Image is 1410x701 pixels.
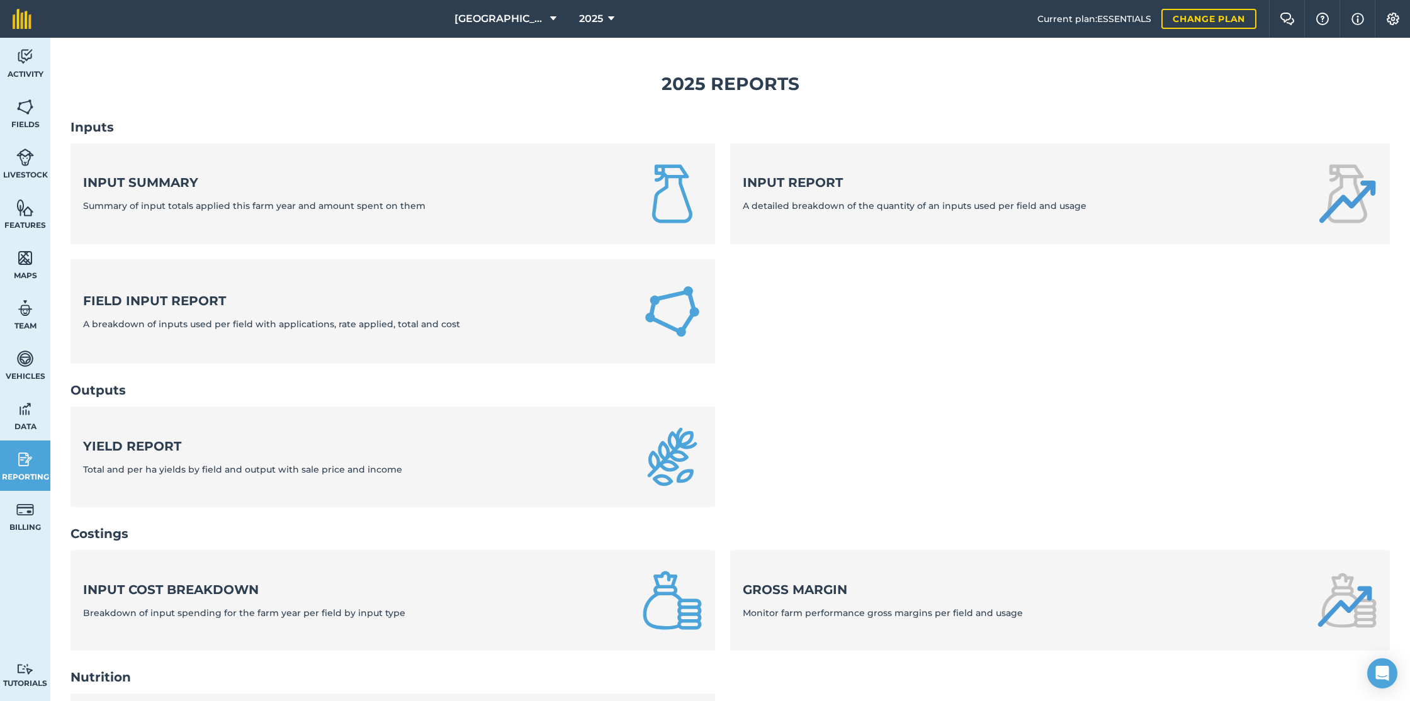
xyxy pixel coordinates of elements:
strong: Yield report [83,437,402,455]
img: svg+xml;base64,PD94bWwgdmVyc2lvbj0iMS4wIiBlbmNvZGluZz0idXRmLTgiPz4KPCEtLSBHZW5lcmF0b3I6IEFkb2JlIE... [16,663,34,675]
a: Gross marginMonitor farm performance gross margins per field and usage [730,550,1390,651]
span: [GEOGRAPHIC_DATA] [454,11,545,26]
span: Breakdown of input spending for the farm year per field by input type [83,607,405,619]
span: A detailed breakdown of the quantity of an inputs used per field and usage [743,200,1086,211]
img: Field Input Report [642,279,702,344]
img: fieldmargin Logo [13,9,31,29]
h2: Costings [70,525,1390,542]
img: svg+xml;base64,PHN2ZyB4bWxucz0iaHR0cDovL3d3dy53My5vcmcvMjAwMC9zdmciIHdpZHRoPSI1NiIgaGVpZ2h0PSI2MC... [16,198,34,217]
strong: Field Input Report [83,292,460,310]
img: svg+xml;base64,PD94bWwgdmVyc2lvbj0iMS4wIiBlbmNvZGluZz0idXRmLTgiPz4KPCEtLSBHZW5lcmF0b3I6IEFkb2JlIE... [16,148,34,167]
span: 2025 [579,11,603,26]
span: Current plan : ESSENTIALS [1037,12,1151,26]
img: svg+xml;base64,PHN2ZyB4bWxucz0iaHR0cDovL3d3dy53My5vcmcvMjAwMC9zdmciIHdpZHRoPSIxNyIgaGVpZ2h0PSIxNy... [1351,11,1364,26]
img: svg+xml;base64,PHN2ZyB4bWxucz0iaHR0cDovL3d3dy53My5vcmcvMjAwMC9zdmciIHdpZHRoPSI1NiIgaGVpZ2h0PSI2MC... [16,98,34,116]
img: Gross margin [1317,570,1377,631]
a: Input summarySummary of input totals applied this farm year and amount spent on them [70,143,715,244]
img: svg+xml;base64,PD94bWwgdmVyc2lvbj0iMS4wIiBlbmNvZGluZz0idXRmLTgiPz4KPCEtLSBHZW5lcmF0b3I6IEFkb2JlIE... [16,299,34,318]
img: Input cost breakdown [642,570,702,631]
img: svg+xml;base64,PD94bWwgdmVyc2lvbj0iMS4wIiBlbmNvZGluZz0idXRmLTgiPz4KPCEtLSBHZW5lcmF0b3I6IEFkb2JlIE... [16,450,34,469]
strong: Input report [743,174,1086,191]
img: A cog icon [1385,13,1401,25]
h2: Inputs [70,118,1390,136]
a: Input cost breakdownBreakdown of input spending for the farm year per field by input type [70,550,715,651]
img: A question mark icon [1315,13,1330,25]
img: svg+xml;base64,PHN2ZyB4bWxucz0iaHR0cDovL3d3dy53My5vcmcvMjAwMC9zdmciIHdpZHRoPSI1NiIgaGVpZ2h0PSI2MC... [16,249,34,267]
div: Open Intercom Messenger [1367,658,1397,688]
h2: Outputs [70,381,1390,399]
img: Two speech bubbles overlapping with the left bubble in the forefront [1280,13,1295,25]
span: A breakdown of inputs used per field with applications, rate applied, total and cost [83,318,460,330]
span: Summary of input totals applied this farm year and amount spent on them [83,200,426,211]
a: Field Input ReportA breakdown of inputs used per field with applications, rate applied, total and... [70,259,715,364]
strong: Input summary [83,174,426,191]
h1: 2025 Reports [70,70,1390,98]
img: Yield report [642,427,702,487]
a: Change plan [1161,9,1256,29]
strong: Gross margin [743,581,1023,598]
h2: Nutrition [70,668,1390,686]
a: Input reportA detailed breakdown of the quantity of an inputs used per field and usage [730,143,1390,244]
span: Monitor farm performance gross margins per field and usage [743,607,1023,619]
img: svg+xml;base64,PD94bWwgdmVyc2lvbj0iMS4wIiBlbmNvZGluZz0idXRmLTgiPz4KPCEtLSBHZW5lcmF0b3I6IEFkb2JlIE... [16,349,34,368]
a: Yield reportTotal and per ha yields by field and output with sale price and income [70,407,715,507]
img: Input summary [642,164,702,224]
img: svg+xml;base64,PD94bWwgdmVyc2lvbj0iMS4wIiBlbmNvZGluZz0idXRmLTgiPz4KPCEtLSBHZW5lcmF0b3I6IEFkb2JlIE... [16,47,34,66]
img: svg+xml;base64,PD94bWwgdmVyc2lvbj0iMS4wIiBlbmNvZGluZz0idXRmLTgiPz4KPCEtLSBHZW5lcmF0b3I6IEFkb2JlIE... [16,400,34,418]
img: svg+xml;base64,PD94bWwgdmVyc2lvbj0iMS4wIiBlbmNvZGluZz0idXRmLTgiPz4KPCEtLSBHZW5lcmF0b3I6IEFkb2JlIE... [16,500,34,519]
span: Total and per ha yields by field and output with sale price and income [83,464,402,475]
strong: Input cost breakdown [83,581,405,598]
img: Input report [1317,164,1377,224]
